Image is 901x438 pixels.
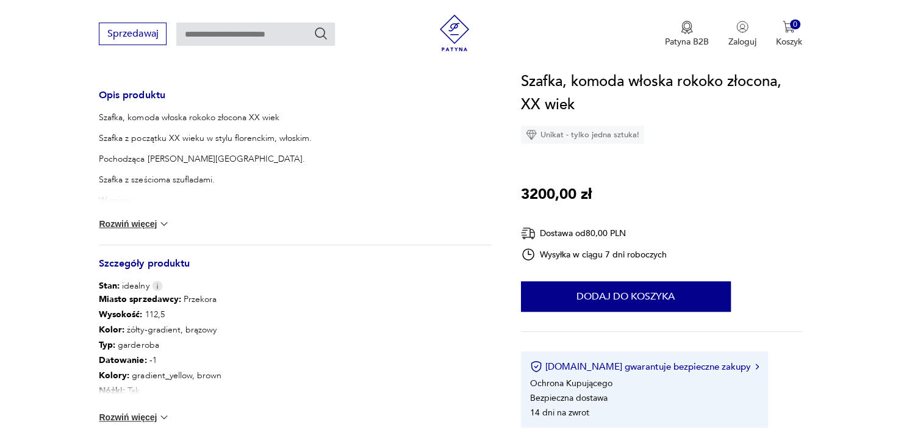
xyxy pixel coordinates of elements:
h1: Szafka, komoda włoska rokoko złocona, XX wiek [521,70,802,117]
p: Szafka z początku XX wieku w stylu florenckim, włoskim. [99,132,384,145]
img: Info icon [152,281,163,291]
p: Przekora [99,292,221,307]
b: Wysokość : [99,309,142,320]
h3: Opis produktu [99,92,491,112]
p: Szafka, komoda włoska rokoko złocona XX wiek [99,112,384,124]
p: 3200,00 zł [521,183,592,206]
p: garderoba [99,338,221,353]
img: Patyna - sklep z meblami i dekoracjami vintage [436,15,473,51]
p: żółty-gradient, brązowy [99,323,221,338]
p: Patyna B2B [665,36,709,48]
h3: Szczegóły produktu [99,260,491,280]
p: 112,5 [99,307,221,323]
b: Miasto sprzedawcy : [99,293,181,305]
p: Tak [99,384,221,399]
button: Sprzedawaj [99,23,167,45]
b: Stan: [99,280,120,292]
div: 0 [790,20,800,30]
button: Zaloguj [728,21,756,48]
img: Ikona strzałki w prawo [755,364,759,370]
button: Rozwiń więcej [99,218,170,230]
p: Zaloguj [728,36,756,48]
img: Ikona medalu [681,21,693,34]
b: Kolor: [99,324,124,336]
button: Dodaj do koszyka [521,281,731,312]
img: chevron down [158,411,170,423]
li: Ochrona Kupującego [530,378,612,389]
p: Wymiary: [99,195,384,207]
b: Typ : [99,339,115,351]
p: Pochodząca [PERSON_NAME][GEOGRAPHIC_DATA]. [99,153,384,165]
p: Koszyk [776,36,802,48]
button: Rozwiń więcej [99,411,170,423]
b: Nóżki : [99,385,125,397]
div: Wysyłka w ciągu 7 dni roboczych [521,247,667,262]
img: Ikonka użytkownika [736,21,748,33]
img: Ikona diamentu [526,129,537,140]
img: chevron down [158,218,170,230]
a: Sprzedawaj [99,31,167,39]
b: Datowanie : [99,354,146,366]
span: idealny [99,280,149,292]
img: Ikona certyfikatu [530,361,542,373]
a: Ikona medaluPatyna B2B [665,21,709,48]
li: 14 dni na zwrot [530,407,589,418]
p: gradient_yellow, brown [99,368,221,384]
button: [DOMAIN_NAME] gwarantuje bezpieczne zakupy [530,361,759,373]
button: 0Koszyk [776,21,802,48]
img: Ikona koszyka [783,21,795,33]
b: Kolory : [99,370,129,381]
div: Unikat - tylko jedna sztuka! [521,126,644,144]
img: Ikona dostawy [521,226,536,241]
p: Szafka z sześcioma szufladami. [99,174,384,186]
button: Patyna B2B [665,21,709,48]
div: Dostawa od 80,00 PLN [521,226,667,241]
li: Bezpieczna dostawa [530,392,608,404]
p: -1 [99,353,221,368]
button: Szukaj [314,26,328,41]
